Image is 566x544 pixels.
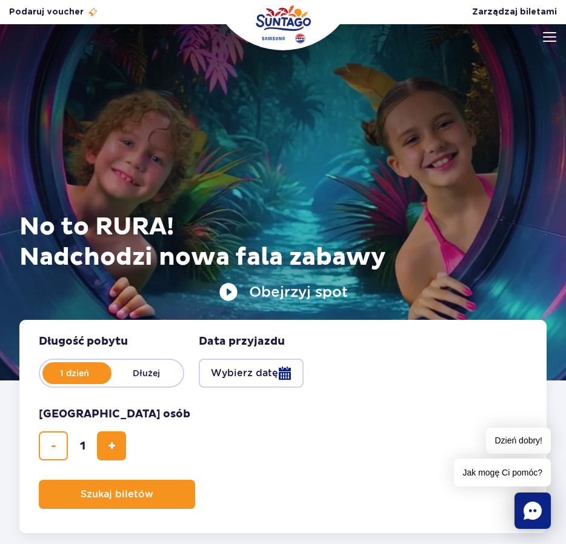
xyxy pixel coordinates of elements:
span: Jak mogę Ci pomóc? [454,459,551,486]
label: 1 dzień [40,360,109,386]
button: dodaj bilet [97,431,126,460]
input: liczba biletów [68,431,97,460]
form: Planowanie wizyty w Park of Poland [19,320,547,533]
button: usuń bilet [39,431,68,460]
button: Szukaj biletów [39,480,195,509]
span: Długość pobytu [39,334,128,349]
label: Dłużej [112,360,181,386]
span: Szukaj biletów [81,489,153,500]
a: Zarządzaj biletami [472,6,557,18]
span: Podaruj voucher [9,6,84,18]
button: Wybierz datę [199,359,304,388]
img: Open menu [543,32,556,42]
span: Data przyjazdu [199,334,285,349]
h1: No to RURA! Nadchodzi nowa fala zabawy [19,212,547,273]
span: Dzień dobry! [486,428,551,454]
span: [GEOGRAPHIC_DATA] osób [39,407,190,422]
button: Obejrzyj spot [219,282,348,302]
a: Podaruj voucher [9,6,98,18]
div: Chat [514,493,551,529]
